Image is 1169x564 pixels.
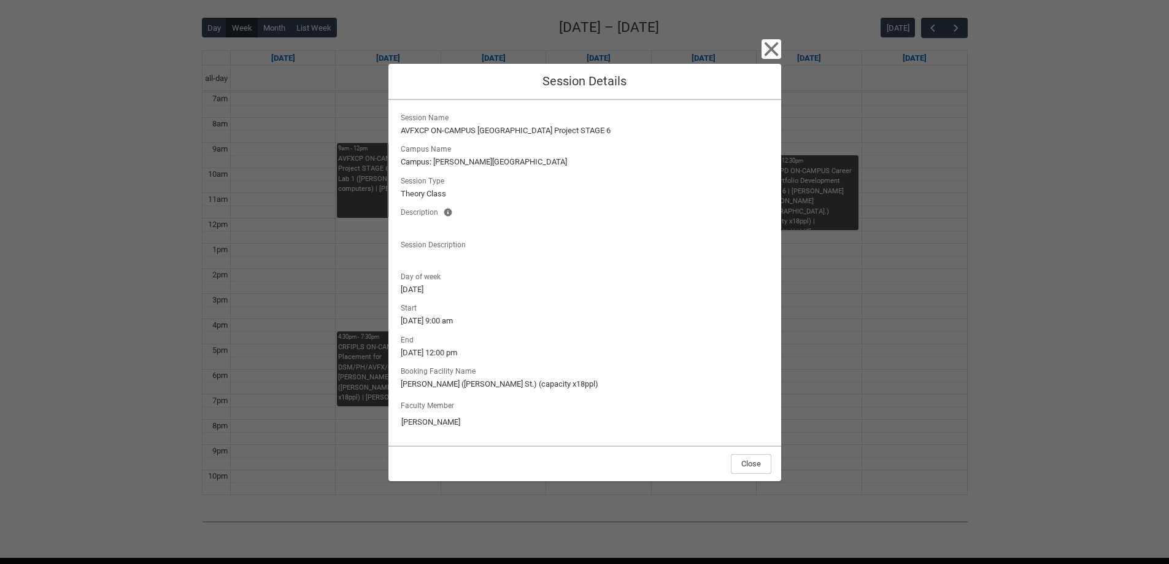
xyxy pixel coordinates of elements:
span: End [401,332,419,346]
button: Close [731,454,771,474]
lightning-formatted-text: [DATE] [401,284,769,296]
span: Session Type [401,173,449,187]
lightning-formatted-text: [DATE] 9:00 am [401,315,769,327]
label: Faculty Member [401,398,459,411]
span: Start [401,300,422,314]
lightning-formatted-text: Theory Class [401,188,769,200]
span: Session Name [401,110,453,123]
span: Description [401,204,443,218]
lightning-formatted-text: [PERSON_NAME] ([PERSON_NAME] St.) (capacity x18ppl) [401,378,769,390]
button: Close [762,39,781,59]
span: Day of week [401,269,446,282]
span: Session Details [542,74,627,88]
span: Session Description [401,237,471,250]
span: Campus Name [401,141,456,155]
lightning-formatted-text: Campus: [PERSON_NAME][GEOGRAPHIC_DATA] [401,156,769,168]
span: Booking Facility Name [401,363,480,377]
lightning-formatted-text: AVFXCP ON-CAMPUS [GEOGRAPHIC_DATA] Project STAGE 6 [401,125,769,137]
lightning-formatted-text: [DATE] 12:00 pm [401,347,769,359]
